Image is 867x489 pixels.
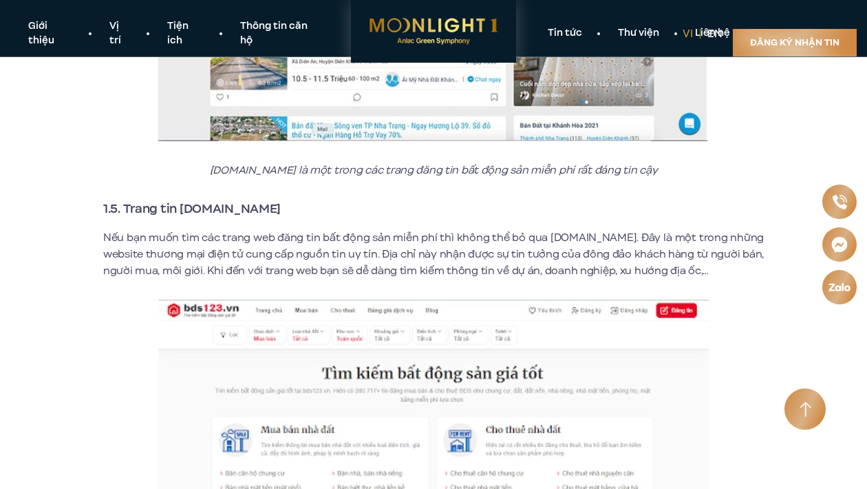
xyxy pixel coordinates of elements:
img: Phone icon [832,194,847,209]
strong: 1.5. Trang tin [DOMAIN_NAME] [103,200,281,218]
img: Zalo icon [828,282,851,291]
a: en [707,26,722,41]
img: Arrow icon [800,402,811,417]
img: Messenger icon [831,236,848,253]
a: Thông tin căn hộ [222,19,337,48]
a: Tin tức [530,26,600,41]
a: Liên hệ [677,26,748,41]
a: vi [683,26,693,41]
a: Thư viện [600,26,677,41]
a: Giới thiệu [10,19,92,48]
a: Đăng ký nhận tin [733,29,857,56]
a: Vị trí [92,19,149,48]
p: Nếu bạn muốn tìm các trang web đăng tin bất động sản miễn phí thì không thể bỏ qua [DOMAIN_NAME].... [103,229,764,279]
a: Tiện ích [149,19,222,48]
em: [DOMAIN_NAME] là một trong các trang đăng tin bất động sản miễn phí rất đáng tin cậy [210,163,657,178]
